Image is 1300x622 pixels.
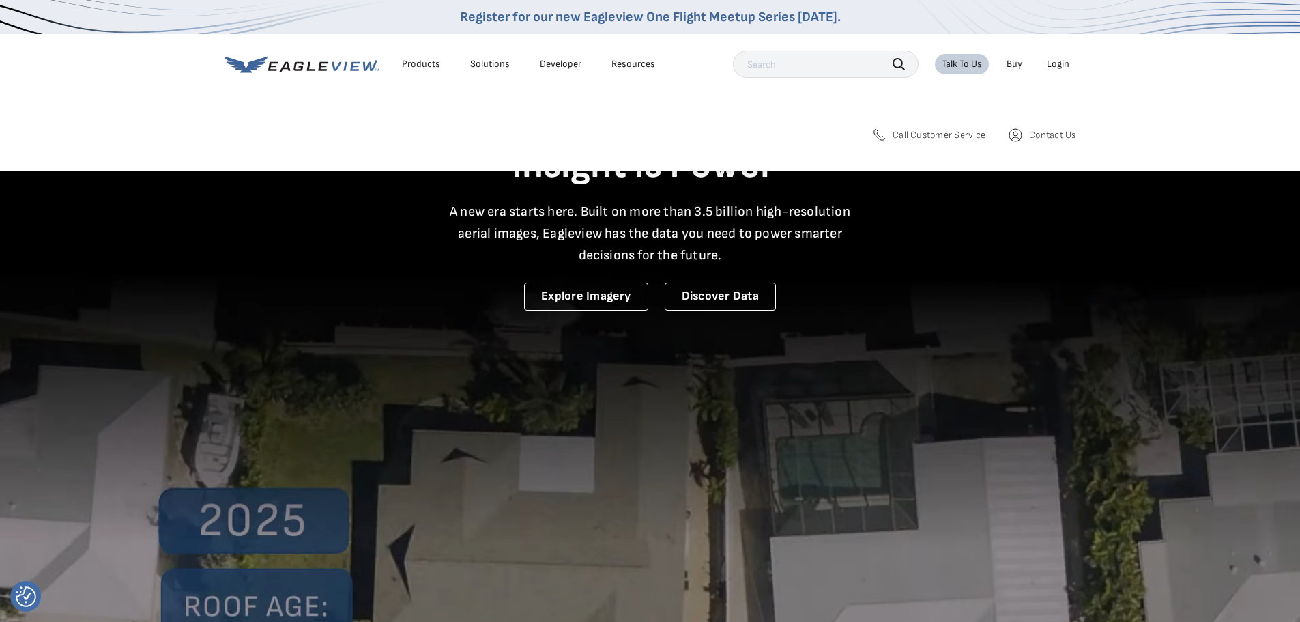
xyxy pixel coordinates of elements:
[1029,129,1075,141] span: Contact Us
[871,127,985,143] a: Call Customer Service
[942,58,982,70] div: Talk To Us
[402,58,440,70] div: Products
[1047,58,1069,70] div: Login
[442,201,859,266] p: A new era starts here. Built on more than 3.5 billion high-resolution aerial images, Eagleview ha...
[460,9,841,25] a: Register for our new Eagleview One Flight Meetup Series [DATE].
[733,51,919,78] input: Search
[524,283,648,311] a: Explore Imagery
[1007,58,1022,70] a: Buy
[611,58,655,70] div: Resources
[665,283,776,311] a: Discover Data
[16,586,36,607] button: Consent Preferences
[893,129,985,141] span: Call Customer Service
[540,58,581,70] a: Developer
[16,586,36,607] img: Revisit consent button
[470,58,510,70] div: Solutions
[1007,127,1075,143] a: Contact Us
